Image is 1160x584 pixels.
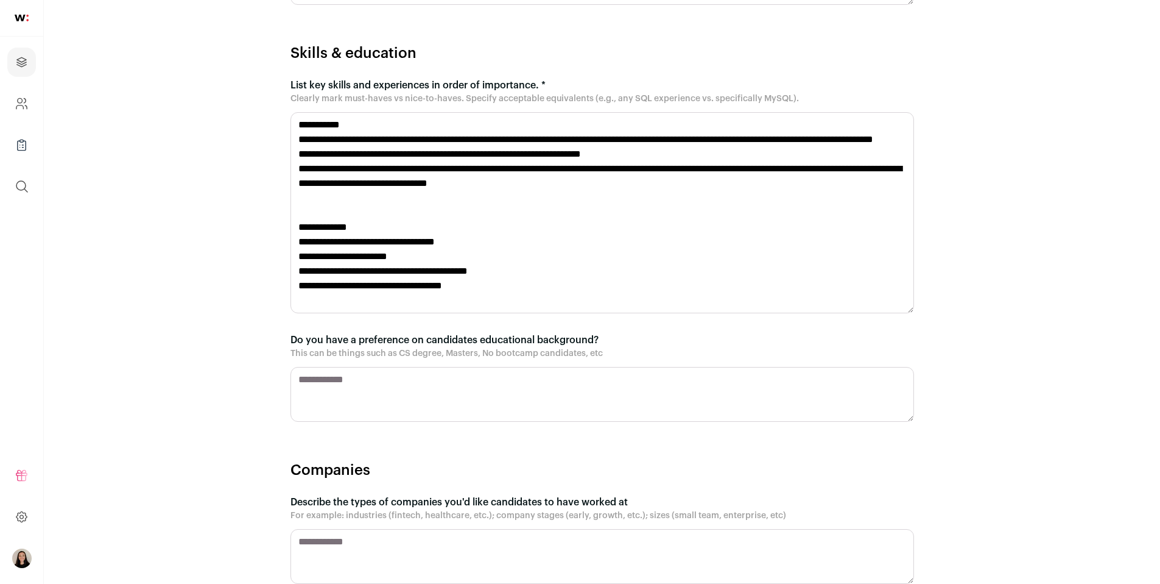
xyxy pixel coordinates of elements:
[290,510,914,522] p: For example: industries (fintech, healthcare, etc.); company stages (early, growth, etc.); sizes ...
[290,347,914,360] p: This can be things such as CS degree, Masters, No bootcamp candidates, etc
[290,335,599,345] span: Do you have a preference on candidates educational background?
[7,48,36,77] a: Projects
[290,497,628,507] span: Describe the types of companies you'd like candidates to have worked at
[290,80,546,90] span: List key skills and experiences in order of importance. *
[290,461,914,480] h2: Companies
[290,93,914,105] p: Clearly mark must-haves vs nice-to-haves. Specify acceptable equivalents (e.g., any SQL experienc...
[7,130,36,160] a: Company Lists
[7,89,36,118] a: Company and ATS Settings
[12,549,32,568] img: 14337076-medium_jpg
[12,549,32,568] button: Open dropdown
[290,44,914,63] h2: Skills & education
[15,15,29,21] img: wellfound-shorthand-0d5821cbd27db2630d0214b213865d53afaa358527fdda9d0ea32b1df1b89c2c.svg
